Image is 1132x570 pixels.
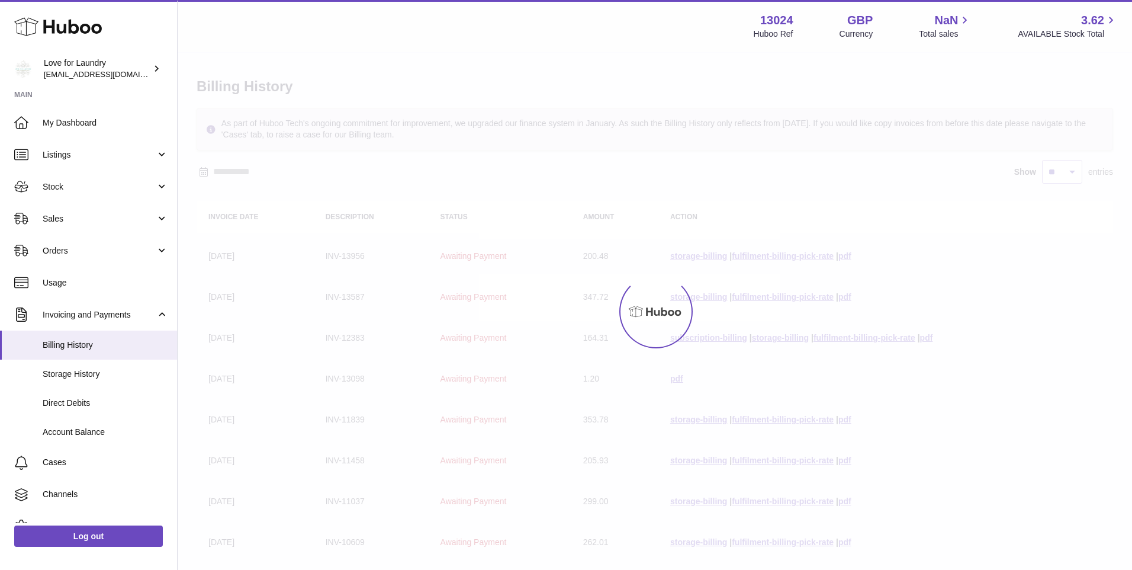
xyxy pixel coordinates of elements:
span: Storage History [43,369,168,380]
span: Invoicing and Payments [43,309,156,321]
span: Orders [43,245,156,257]
span: Stock [43,181,156,193]
span: Usage [43,277,168,289]
strong: 13024 [760,12,793,28]
div: Huboo Ref [754,28,793,40]
a: Log out [14,526,163,547]
span: Listings [43,149,156,161]
span: Settings [43,521,168,532]
span: NaN [934,12,958,28]
a: NaN Total sales [919,12,972,40]
span: Channels [43,489,168,500]
span: Account Balance [43,427,168,438]
span: Billing History [43,340,168,351]
span: AVAILABLE Stock Total [1018,28,1118,40]
a: 3.62 AVAILABLE Stock Total [1018,12,1118,40]
span: Cases [43,457,168,468]
span: Sales [43,213,156,225]
span: [EMAIL_ADDRESS][DOMAIN_NAME] [44,69,174,79]
div: Currency [840,28,873,40]
div: Love for Laundry [44,57,150,80]
strong: GBP [847,12,873,28]
span: Direct Debits [43,398,168,409]
img: info@loveforlaundry.co.uk [14,60,32,78]
span: My Dashboard [43,117,168,129]
span: Total sales [919,28,972,40]
span: 3.62 [1081,12,1104,28]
